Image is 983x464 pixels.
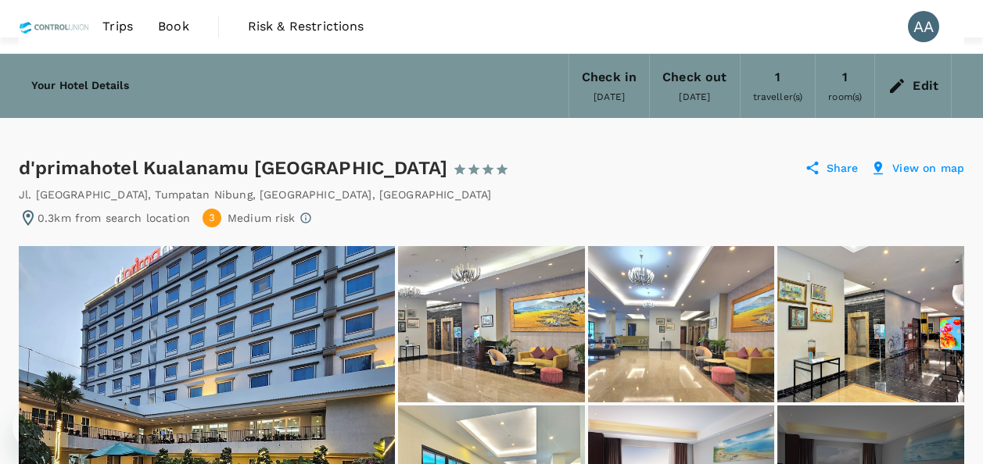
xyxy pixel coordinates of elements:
p: View on map [892,160,964,176]
h6: Your Hotel Details [31,77,129,95]
p: Share [827,160,859,176]
img: Control Union Malaysia Sdn. Bhd. [19,9,90,44]
img: Lobby [588,246,775,402]
div: d'primahotel Kualanamu [GEOGRAPHIC_DATA] [19,155,523,180]
iframe: Button to launch messaging window [13,402,63,452]
span: [DATE] [679,91,710,102]
div: Jl. [GEOGRAPHIC_DATA], Tumpatan Nibung , [GEOGRAPHIC_DATA] , [GEOGRAPHIC_DATA] [19,187,491,202]
div: 1 [842,66,848,88]
div: Edit [913,75,938,97]
div: AA [908,11,939,42]
div: Check out [662,66,726,88]
p: 0.3km from search location [38,210,190,226]
img: Lobby [398,246,585,402]
span: Trips [102,17,133,36]
span: [DATE] [594,91,625,102]
span: Book [158,17,189,36]
div: Check in [582,66,637,88]
img: Lobby [777,246,964,402]
span: Risk & Restrictions [248,17,364,36]
p: Medium risk [228,210,296,226]
span: room(s) [828,91,862,102]
span: traveller(s) [753,91,803,102]
div: 1 [775,66,780,88]
span: 3 [209,211,215,226]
